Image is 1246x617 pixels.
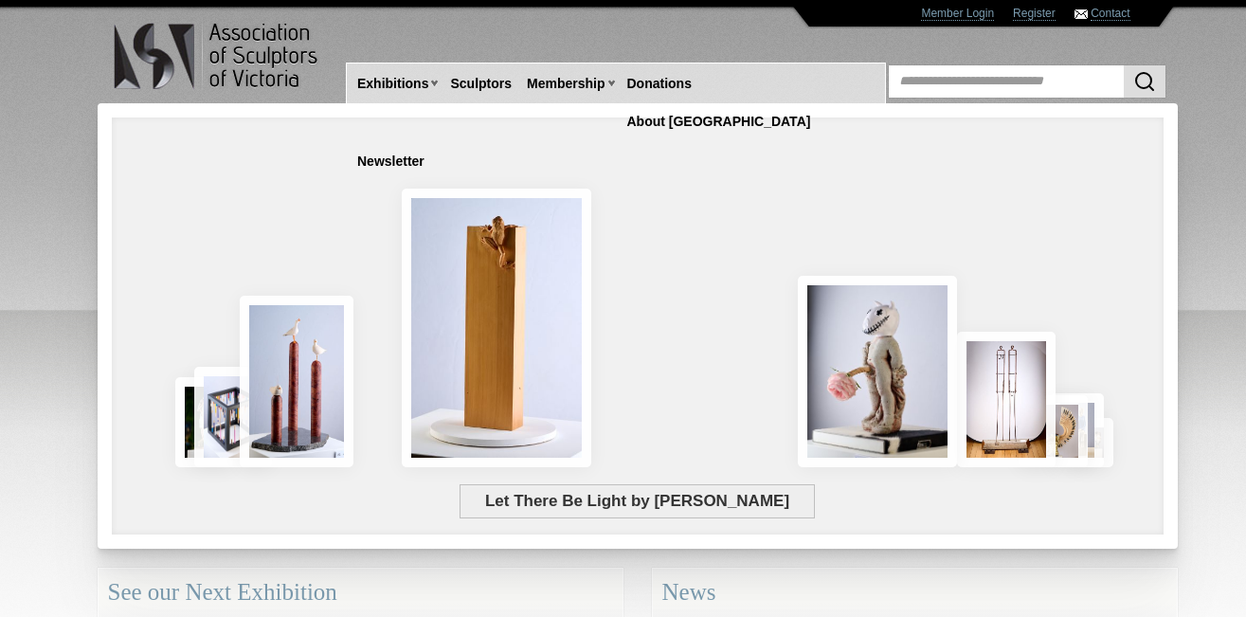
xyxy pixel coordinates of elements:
img: Let There Be Light [798,276,957,467]
img: Rising Tides [240,296,353,467]
img: logo.png [113,19,321,94]
a: Membership [519,66,612,101]
a: Newsletter [350,144,432,179]
img: Swingers [957,332,1056,467]
a: Sculptors [442,66,519,101]
img: Waiting together for the Home coming [1051,393,1104,467]
img: Contact ASV [1074,9,1088,19]
img: Search [1133,70,1156,93]
a: About [GEOGRAPHIC_DATA] [620,104,819,139]
span: Let There Be Light by [PERSON_NAME] [460,484,814,518]
a: Register [1013,7,1056,21]
a: Donations [620,66,699,101]
a: Exhibitions [350,66,436,101]
img: Little Frog. Big Climb [402,189,591,467]
a: Contact [1091,7,1129,21]
a: Member Login [921,7,994,21]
